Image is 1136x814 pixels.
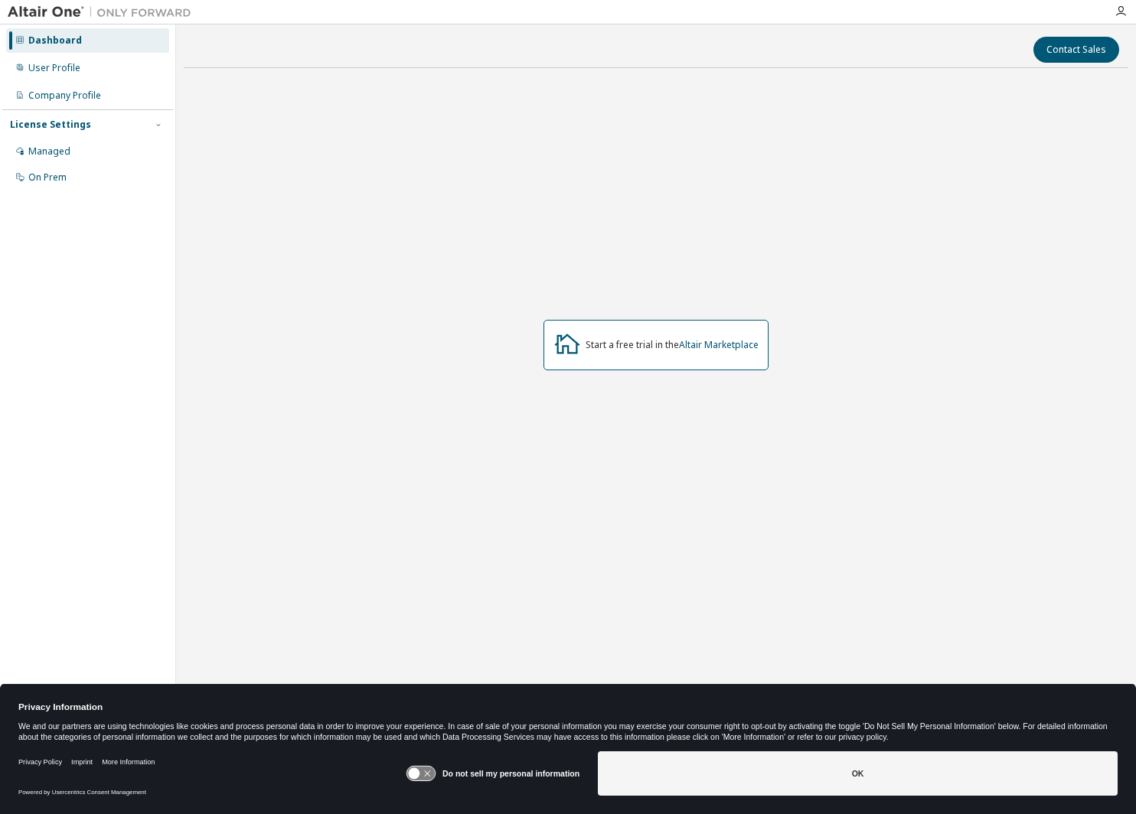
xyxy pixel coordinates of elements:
[28,171,67,184] div: On Prem
[28,34,82,47] div: Dashboard
[679,338,759,351] a: Altair Marketplace
[10,119,91,131] div: License Settings
[28,62,80,74] div: User Profile
[586,339,759,351] div: Start a free trial in the
[28,90,101,102] div: Company Profile
[28,145,70,158] div: Managed
[1033,37,1119,63] button: Contact Sales
[8,5,199,20] img: Altair One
